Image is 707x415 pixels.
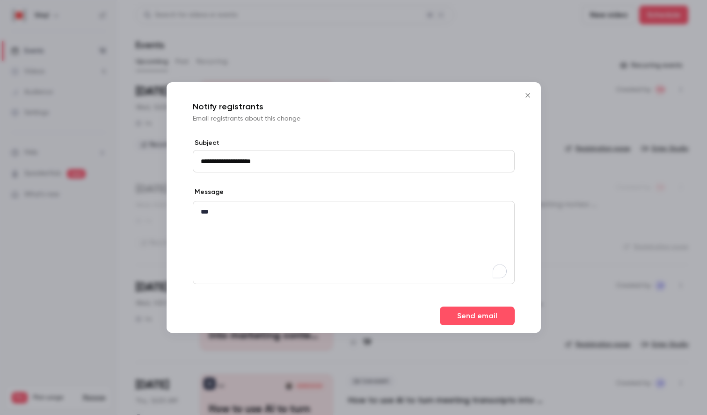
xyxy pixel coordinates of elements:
button: Close [518,86,537,105]
button: Send email [440,307,515,325]
label: Subject [193,138,515,148]
p: Notify registrants [193,101,515,112]
p: Email registrants about this change [193,114,515,123]
label: Message [193,187,224,197]
div: editor [193,201,514,284]
div: To enrich screen reader interactions, please activate Accessibility in Grammarly extension settings [193,201,514,284]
